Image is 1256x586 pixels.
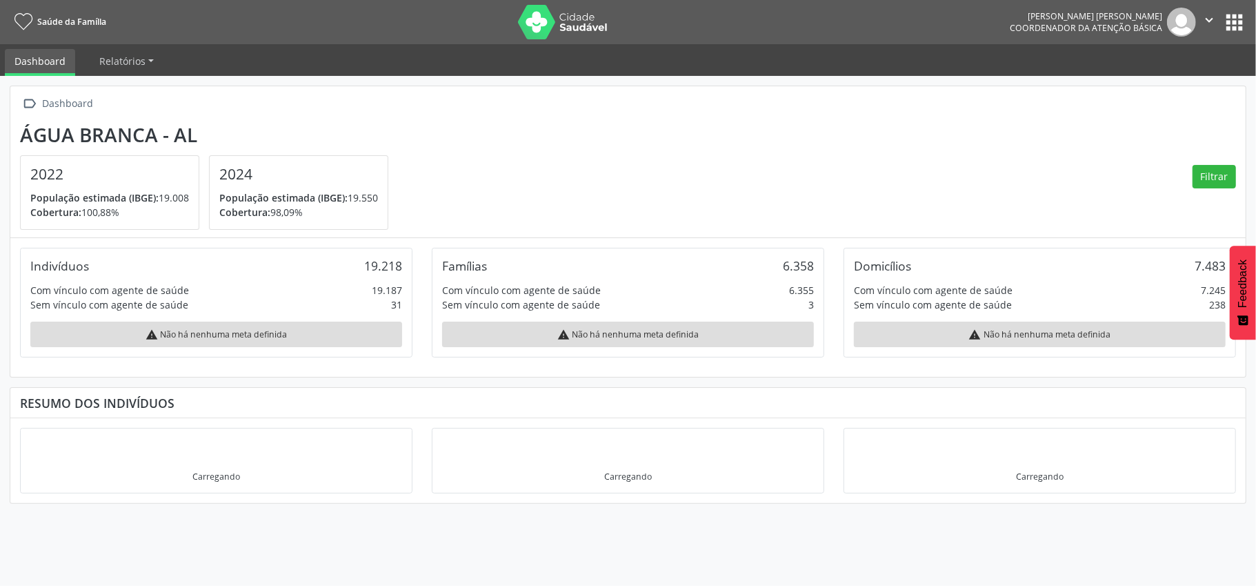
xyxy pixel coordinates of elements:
a: Saúde da Família [10,10,106,33]
button: apps [1222,10,1246,35]
img: img [1167,8,1196,37]
button: Filtrar [1193,165,1236,188]
button: Feedback - Mostrar pesquisa [1230,246,1256,340]
div: 19.218 [364,258,402,273]
div: 238 [1209,297,1226,312]
div: Carregando [192,471,240,482]
div: 6.355 [789,283,814,297]
span: Relatórios [99,55,146,68]
div: Carregando [604,471,652,482]
p: 100,88% [30,205,189,219]
div: Não há nenhuma meta definida [854,322,1226,347]
div: Com vínculo com agente de saúde [30,283,189,297]
i:  [20,94,40,114]
span: Cobertura: [219,206,270,219]
a:  Dashboard [20,94,96,114]
i: warning [557,329,570,341]
div: 7.483 [1195,258,1226,273]
div: Indivíduos [30,258,89,273]
div: 31 [391,297,402,312]
div: [PERSON_NAME] [PERSON_NAME] [1010,10,1162,22]
h4: 2024 [219,166,378,183]
div: 3 [808,297,814,312]
div: Sem vínculo com agente de saúde [442,297,600,312]
div: Famílias [442,258,487,273]
a: Dashboard [5,49,75,76]
span: População estimada (IBGE): [219,191,348,204]
div: Domicílios [854,258,911,273]
div: Água Branca - AL [20,124,398,146]
div: Sem vínculo com agente de saúde [854,297,1012,312]
button:  [1196,8,1222,37]
a: Relatórios [90,49,163,73]
i:  [1202,12,1217,28]
span: Cobertura: [30,206,81,219]
p: 98,09% [219,205,378,219]
span: População estimada (IBGE): [30,191,159,204]
div: Dashboard [40,94,96,114]
div: 19.187 [372,283,402,297]
span: Saúde da Família [37,16,106,28]
span: Feedback [1237,260,1249,308]
div: 7.245 [1201,283,1226,297]
i: warning [146,329,158,341]
p: 19.550 [219,191,378,205]
h4: 2022 [30,166,189,183]
div: Carregando [1016,471,1064,482]
div: Sem vínculo com agente de saúde [30,297,188,312]
i: warning [969,329,981,341]
div: Não há nenhuma meta definida [442,322,814,347]
div: Com vínculo com agente de saúde [854,283,1013,297]
p: 19.008 [30,191,189,205]
div: Com vínculo com agente de saúde [442,283,601,297]
div: Não há nenhuma meta definida [30,322,402,347]
div: Resumo dos indivíduos [20,395,1236,411]
div: 6.358 [783,258,814,273]
span: Coordenador da Atenção Básica [1010,22,1162,34]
